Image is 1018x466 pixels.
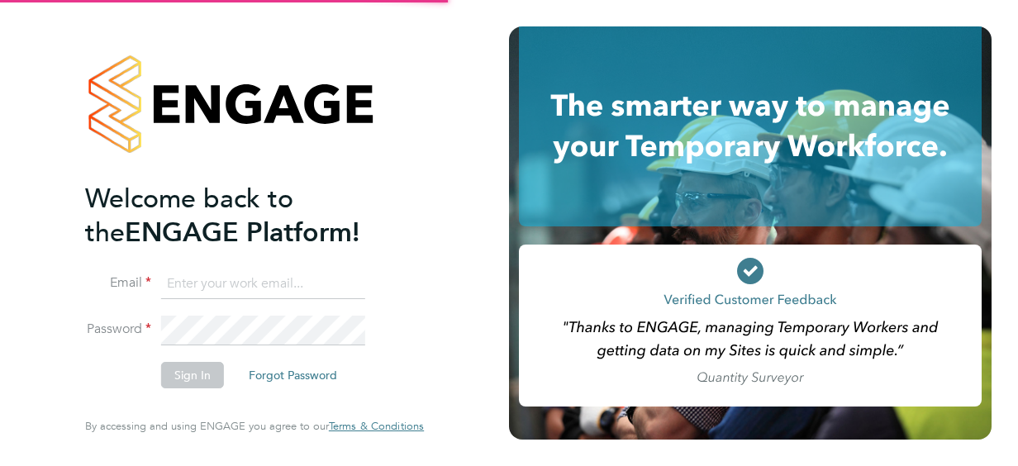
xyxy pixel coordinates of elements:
button: Sign In [161,362,224,388]
span: By accessing and using ENGAGE you agree to our [85,419,424,433]
label: Password [85,321,151,338]
h2: ENGAGE Platform! [85,182,407,250]
label: Email [85,274,151,292]
span: Terms & Conditions [329,419,424,433]
input: Enter your work email... [161,269,365,299]
span: Welcome back to the [85,183,293,249]
button: Forgot Password [235,362,350,388]
a: Terms & Conditions [329,420,424,433]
